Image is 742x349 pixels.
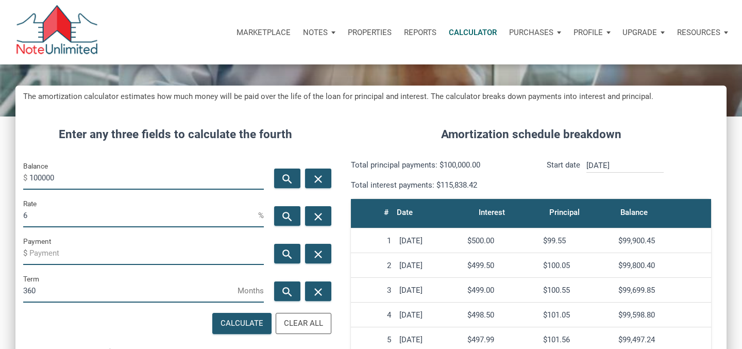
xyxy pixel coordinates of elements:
[23,273,39,285] label: Term
[23,235,51,247] label: Payment
[398,17,443,48] button: Reports
[276,313,331,334] button: Clear All
[281,210,294,223] i: search
[399,335,459,344] div: [DATE]
[312,210,324,223] i: close
[312,173,324,186] i: close
[618,310,707,320] div: $99,598.80
[399,286,459,295] div: [DATE]
[274,169,300,188] button: search
[281,248,294,261] i: search
[258,207,264,224] span: %
[503,17,567,48] button: Purchases
[23,279,238,303] input: Term
[618,335,707,344] div: $99,497.24
[616,17,671,48] button: Upgrade
[543,335,611,344] div: $101.56
[443,17,503,48] a: Calculator
[574,28,603,37] p: Profile
[355,261,391,270] div: 2
[355,236,391,245] div: 1
[620,205,648,220] div: Balance
[618,236,707,245] div: $99,900.45
[305,244,331,263] button: close
[543,310,611,320] div: $101.05
[547,159,580,191] p: Start date
[342,17,398,48] a: Properties
[23,160,48,172] label: Balance
[509,28,553,37] p: Purchases
[305,206,331,226] button: close
[230,17,297,48] button: Marketplace
[305,169,331,188] button: close
[399,310,459,320] div: [DATE]
[467,286,535,295] div: $499.00
[384,205,389,220] div: #
[399,261,459,270] div: [DATE]
[543,236,611,245] div: $99.55
[467,261,535,270] div: $499.50
[237,28,291,37] p: Marketplace
[297,17,342,48] button: Notes
[303,28,328,37] p: Notes
[312,286,324,298] i: close
[23,245,29,261] span: $
[23,91,719,103] h5: The amortization calculator estimates how much money will be paid over the life of the loan for p...
[281,286,294,298] i: search
[404,28,436,37] p: Reports
[274,206,300,226] button: search
[567,17,617,48] button: Profile
[238,282,264,299] span: Months
[348,28,392,37] p: Properties
[305,281,331,301] button: close
[399,236,459,245] div: [DATE]
[677,28,720,37] p: Resources
[622,28,657,37] p: Upgrade
[221,318,263,329] div: Calculate
[351,179,524,191] p: Total interest payments: $115,838.42
[355,335,391,344] div: 5
[23,204,258,227] input: Rate
[397,205,413,220] div: Date
[343,126,719,143] h4: Amortization schedule breakdown
[355,286,391,295] div: 3
[618,261,707,270] div: $99,800.40
[274,281,300,301] button: search
[284,318,323,329] div: Clear All
[29,242,264,265] input: Payment
[671,17,734,48] button: Resources
[543,261,611,270] div: $100.05
[549,205,580,220] div: Principal
[23,197,37,210] label: Rate
[351,159,524,171] p: Total principal payments: $100,000.00
[281,173,294,186] i: search
[15,5,98,59] img: NoteUnlimited
[29,167,264,190] input: Balance
[23,170,29,186] span: $
[467,236,535,245] div: $500.00
[212,313,272,334] button: Calculate
[543,286,611,295] div: $100.55
[618,286,707,295] div: $99,699.85
[274,244,300,263] button: search
[479,205,505,220] div: Interest
[467,310,535,320] div: $498.50
[449,28,497,37] p: Calculator
[355,310,391,320] div: 4
[312,248,324,261] i: close
[467,335,535,344] div: $497.99
[23,126,328,143] h4: Enter any three fields to calculate the fourth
